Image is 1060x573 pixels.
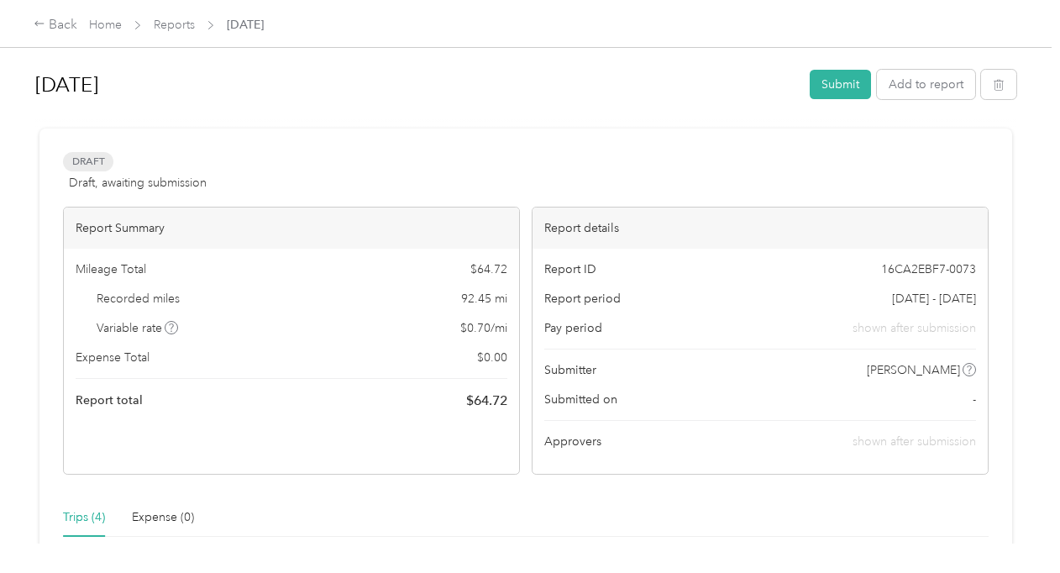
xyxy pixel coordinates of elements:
span: Approvers [544,433,601,450]
span: [DATE] - [DATE] [892,290,976,308]
h1: Aug 2025 [35,65,798,105]
span: Draft [63,152,113,171]
a: Reports [154,18,195,32]
a: Home [89,18,122,32]
span: - [973,391,976,408]
span: Mileage Total [76,260,146,278]
span: Submitted on [544,391,617,408]
span: Report ID [544,260,596,278]
span: Recorded miles [97,290,180,308]
div: Report details [533,208,988,249]
span: Variable rate [97,319,179,337]
iframe: Everlance-gr Chat Button Frame [966,479,1060,573]
span: [DATE] [227,16,264,34]
div: Back [34,15,77,35]
span: 92.45 mi [461,290,507,308]
span: [PERSON_NAME] [867,361,960,379]
div: Trips (4) [63,508,105,527]
span: Submitter [544,361,596,379]
span: Draft, awaiting submission [69,174,207,192]
span: Expense Total [76,349,150,366]
span: $ 64.72 [470,260,507,278]
div: Expense (0) [132,508,194,527]
span: 16CA2EBF7-0073 [881,260,976,278]
span: shown after submission [853,434,976,449]
button: Submit [810,70,871,99]
button: Add to report [877,70,975,99]
span: Report total [76,392,143,409]
span: $ 64.72 [466,391,507,411]
div: Rename [35,113,102,155]
div: Report Summary [64,208,519,249]
span: $ 0.70 / mi [460,319,507,337]
span: Report period [544,290,621,308]
span: shown after submission [853,319,976,337]
span: Pay period [544,319,602,337]
span: $ 0.00 [477,349,507,366]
